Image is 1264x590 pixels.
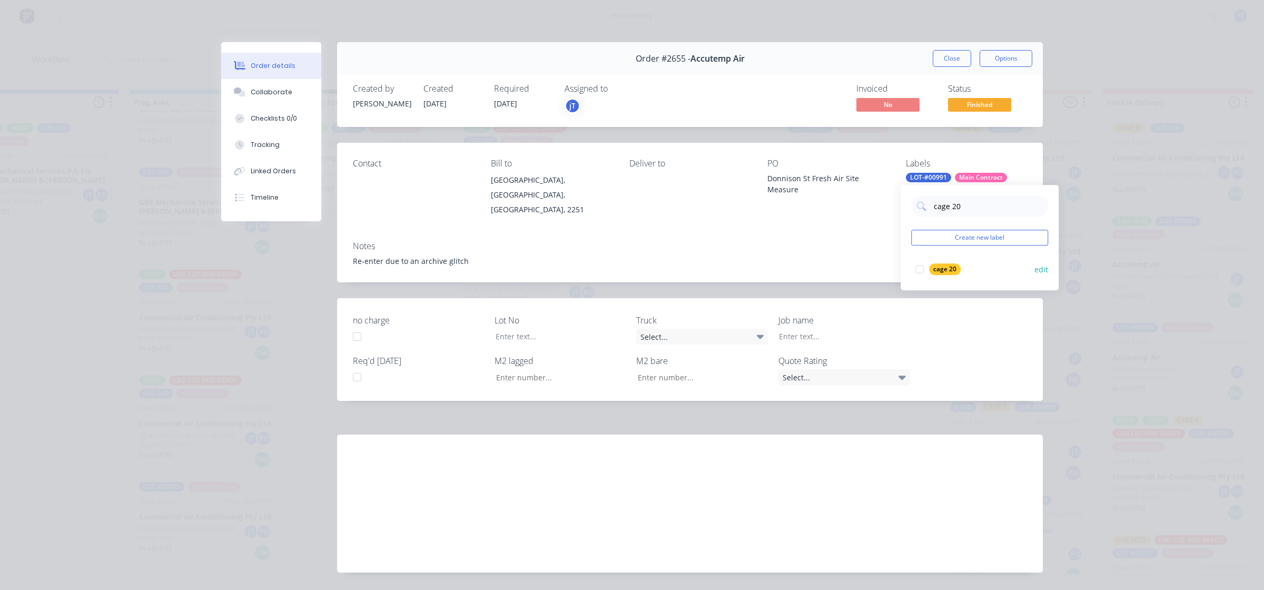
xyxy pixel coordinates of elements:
[251,61,295,71] div: Order details
[353,98,411,109] div: [PERSON_NAME]
[565,98,580,114] button: jT
[251,87,292,97] div: Collaborate
[221,79,321,105] button: Collaborate
[251,114,297,123] div: Checklists 0/0
[251,140,280,150] div: Tracking
[767,159,888,169] div: PO
[980,50,1032,67] button: Options
[636,314,768,327] label: Truck
[778,355,910,367] label: Quote Rating
[494,99,517,109] span: [DATE]
[778,369,910,385] div: Select...
[911,230,1048,245] button: Create new label
[353,84,411,94] div: Created by
[423,99,447,109] span: [DATE]
[491,173,612,217] div: [GEOGRAPHIC_DATA], [GEOGRAPHIC_DATA], [GEOGRAPHIC_DATA], 2251
[491,159,612,169] div: Bill to
[494,84,552,94] div: Required
[353,241,1027,251] div: Notes
[353,314,485,327] label: no charge
[251,193,279,202] div: Timeline
[911,262,965,277] button: cage 20
[636,329,768,345] div: Select...
[948,84,1027,94] div: Status
[906,173,951,182] div: LOT-#00991
[948,98,1011,114] button: Finished
[423,84,481,94] div: Created
[221,105,321,132] button: Checklists 0/0
[495,355,626,367] label: M2 lagged
[629,159,750,169] div: Deliver to
[933,50,971,67] button: Close
[636,355,768,367] label: M2 bare
[856,98,920,111] span: No
[767,173,888,195] div: Donnison St Fresh Air Site Measure
[906,159,1027,169] div: Labels
[353,355,485,367] label: Req'd [DATE]
[221,158,321,184] button: Linked Orders
[856,84,935,94] div: Invoiced
[636,54,690,64] span: Order #2655 -
[933,195,1043,217] input: Search labels
[948,98,1011,111] span: Finished
[353,159,474,169] div: Contact
[1034,264,1048,275] button: edit
[251,166,296,176] div: Linked Orders
[353,255,1027,267] div: Re-enter due to an archive glitch
[690,54,745,64] span: Accutemp Air
[495,314,626,327] label: Lot No
[487,369,626,385] input: Enter number...
[221,184,321,211] button: Timeline
[629,369,768,385] input: Enter number...
[929,263,961,275] div: cage 20
[221,53,321,79] button: Order details
[778,314,910,327] label: Job name
[221,132,321,158] button: Tracking
[565,84,670,94] div: Assigned to
[955,173,1007,182] div: Main Contract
